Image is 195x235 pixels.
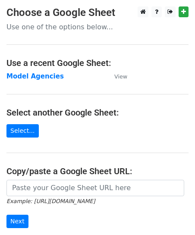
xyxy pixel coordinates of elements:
[6,198,95,204] small: Example: [URL][DOMAIN_NAME]
[6,107,189,118] h4: Select another Google Sheet:
[114,73,127,80] small: View
[6,6,189,19] h3: Choose a Google Sheet
[6,180,184,196] input: Paste your Google Sheet URL here
[6,22,189,31] p: Use one of the options below...
[106,72,127,80] a: View
[6,215,28,228] input: Next
[6,166,189,176] h4: Copy/paste a Google Sheet URL:
[6,124,39,138] a: Select...
[6,72,64,80] a: Model Agencies
[6,58,189,68] h4: Use a recent Google Sheet:
[152,194,195,235] iframe: Chat Widget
